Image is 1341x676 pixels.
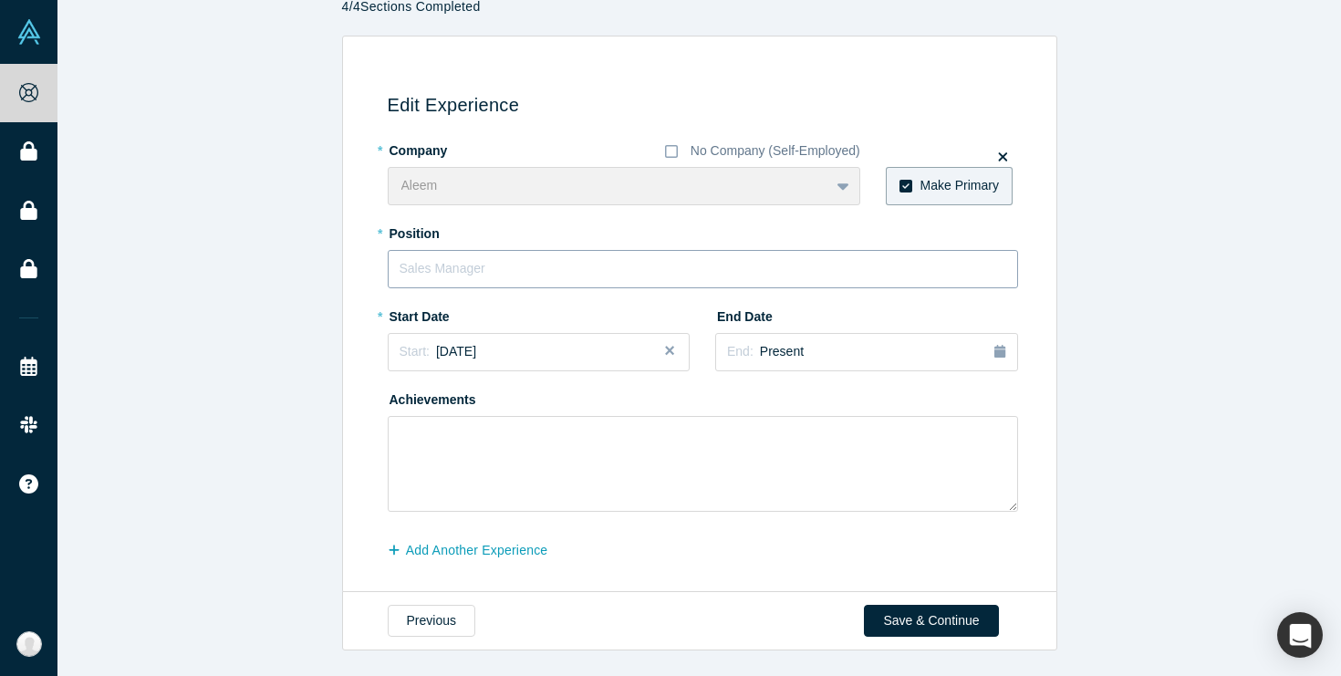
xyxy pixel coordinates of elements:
[388,333,691,371] button: Start:[DATE]
[16,631,42,657] img: Temirlan Amanzhanov's Account
[715,333,1018,371] button: End:Present
[691,141,860,161] div: No Company (Self-Employed)
[388,535,567,567] button: Add Another Experience
[727,344,754,359] span: End:
[864,605,998,637] button: Save & Continue
[760,344,804,359] span: Present
[16,19,42,45] img: Alchemist Vault Logo
[400,344,430,359] span: Start:
[388,94,1018,116] h3: Edit Experience
[388,605,475,637] button: Previous
[436,344,476,359] span: [DATE]
[388,301,490,327] label: Start Date
[388,135,490,161] label: Company
[920,176,999,195] div: Make Primary
[388,218,490,244] label: Position
[715,301,817,327] label: End Date
[388,250,1018,288] input: Sales Manager
[388,384,490,410] label: Achievements
[662,333,690,371] button: Close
